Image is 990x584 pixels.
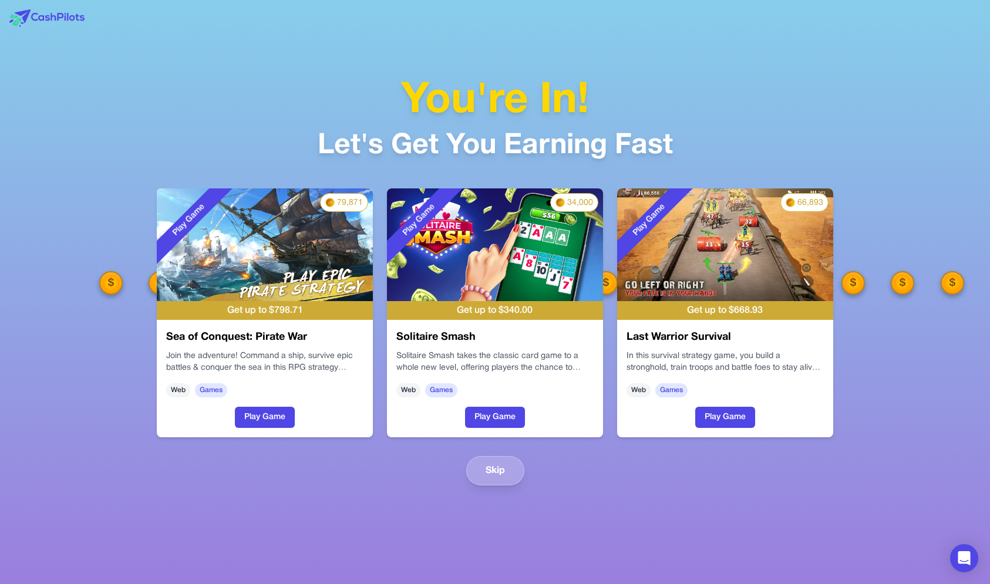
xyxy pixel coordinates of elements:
[318,132,673,160] div: Let's Get You Earning Fast
[387,301,603,320] div: Get up to $ 340.00
[396,329,594,346] h3: Solitaire Smash
[396,350,594,374] p: Solitaire Smash takes the classic card game to a whole new level, offering players the chance to ...
[465,407,525,428] button: Play Game
[655,383,688,397] span: Games
[627,350,824,374] p: In this survival strategy game, you build a stronghold, train troops and battle foes to stay aliv...
[166,350,363,374] p: Join the adventure! Command a ship, survive epic battles & conquer the sea in this RPG strategy g...
[396,383,420,397] span: Web
[318,80,673,123] div: You're In!
[325,198,335,207] img: PMs
[157,301,373,320] div: Get up to $ 798.71
[235,407,295,428] button: Play Game
[425,383,457,397] span: Games
[466,456,524,485] button: Skip
[166,329,363,346] h3: Sea of Conquest: Pirate War
[617,301,833,320] div: Get up to $ 668.93
[627,383,651,397] span: Web
[786,198,795,207] img: PMs
[950,544,978,572] div: Open Intercom Messenger
[555,198,565,207] img: PMs
[396,350,594,374] div: Win real money in exciting multiplayer [DOMAIN_NAME] in a secure, fair, and ad-free gaming enviro...
[195,383,227,397] span: Games
[797,197,823,209] span: 66,893
[9,9,85,27] img: CashPilots Logo
[370,170,469,269] div: Play Game
[600,170,699,269] div: Play Game
[166,383,190,397] span: Web
[627,329,824,346] h3: Last Warrior Survival
[695,407,755,428] button: Play Game
[140,170,238,269] div: Play Game
[337,197,363,209] span: 79,871
[567,197,593,209] span: 34,000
